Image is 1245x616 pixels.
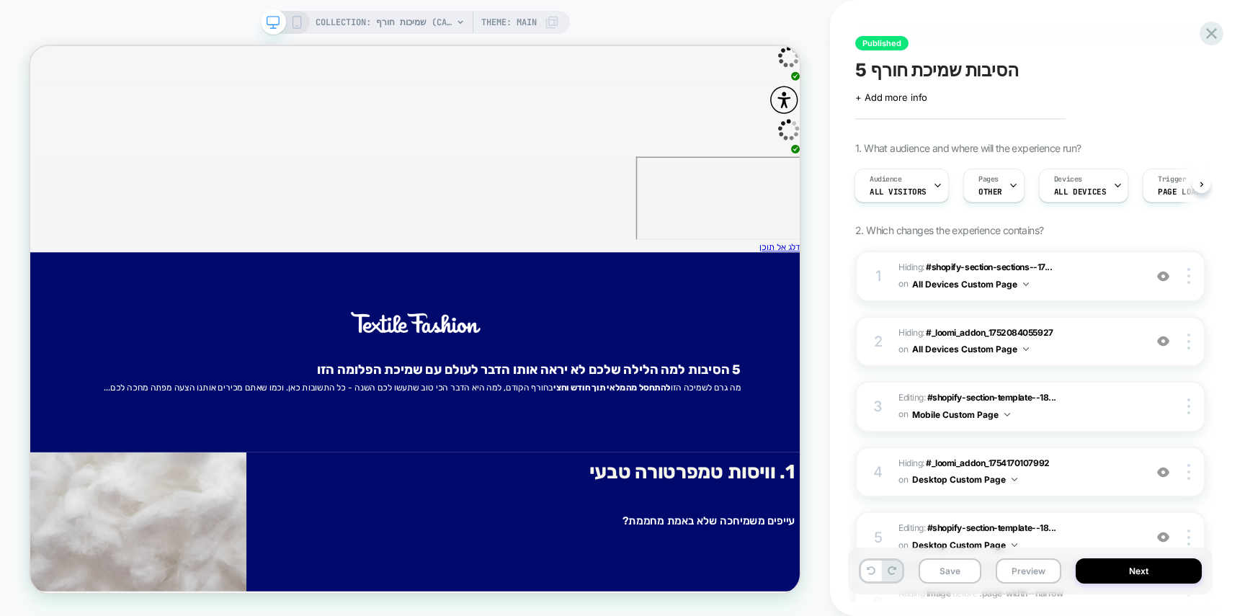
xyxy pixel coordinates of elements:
[870,174,902,184] span: Audience
[898,342,908,357] span: on
[1187,268,1190,284] img: close
[855,142,1081,154] span: 1. What audience and where will the experience run?
[919,558,981,584] button: Save
[1158,187,1200,197] span: Page Load
[871,459,885,485] div: 4
[898,455,1137,489] span: Hiding :
[912,275,1029,293] button: All Devices Custom Page
[1012,543,1017,547] img: down arrow
[1023,282,1029,286] img: down arrow
[1157,270,1169,282] img: crossed eye
[927,522,1056,533] span: #shopify-section-template--18...
[871,525,885,550] div: 5
[1004,413,1010,416] img: down arrow
[912,340,1029,358] button: All Devices Custom Page
[898,325,1137,359] span: Hiding :
[898,259,1137,293] span: Hiding :
[855,91,927,103] span: + Add more info
[871,393,885,419] div: 3
[1187,464,1190,480] img: close
[1157,335,1169,347] img: crossed eye
[316,11,452,34] span: COLLECTION: שמיכות חורף (Category)
[926,327,1053,338] span: #_loomi_addon_1752084055927
[855,59,1019,81] span: 5 הסיבות שמיכת חורף
[926,457,1049,468] span: #_loomi_addon_1754170107992
[481,11,537,34] span: Theme: MAIN
[898,276,908,292] span: on
[912,406,1010,424] button: Mobile Custom Page
[1157,531,1169,543] img: crossed eye
[321,542,1019,594] h2: 1. וויסות טמפרטורה טבעי
[1054,174,1082,184] span: Devices
[870,187,927,197] span: All Visitors
[898,472,908,488] span: on
[972,262,1027,275] a: דלג אל תוכן
[898,406,908,422] span: on
[1187,398,1190,414] img: close
[1012,478,1017,481] img: down arrow
[871,263,885,289] div: 1
[1014,33,1027,48] img: Accessibility menu is on
[855,224,1043,236] span: 2. Which changes the experience contains?
[1157,466,1169,478] img: crossed eye
[898,520,1137,554] span: Editing :
[808,148,1027,259] iframe: תפריט נגישות
[1187,530,1190,545] img: close
[1023,347,1029,351] img: down arrow
[79,421,947,449] h2: 5 הסיבות למה הלילה שלכם לא יראה אותו הדבר לעולם עם שמיכת הפלומה הזו
[996,558,1061,584] button: Preview
[1014,130,1027,145] img: Accessibility menu is on
[978,187,1002,197] span: OTHER
[927,392,1056,403] span: #shopify-section-template--18...
[1054,187,1106,197] span: ALL DEVICES
[898,537,908,553] span: on
[79,449,947,463] p: מה גרם לשמיכה הזו בחורף הקודם, למה היא הדבר הכי טוב שתעשו לכם השנה - כל התשובות כאן. וכמו שאתם מכ...
[871,329,885,354] div: 2
[1158,174,1186,184] span: Trigger
[912,470,1017,488] button: Desktop Custom Page
[697,449,854,463] strong: להתחסל מהמלאי תוך חודש וחצי
[926,262,1052,272] span: #shopify-section-sections--17...
[898,390,1137,424] span: Editing :
[1076,558,1202,584] button: Next
[1187,334,1190,349] img: close
[978,174,999,184] span: Pages
[912,536,1017,554] button: Desktop Custom Page
[996,97,1027,128] img: Spinner: Black decorative
[855,36,909,50] span: Published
